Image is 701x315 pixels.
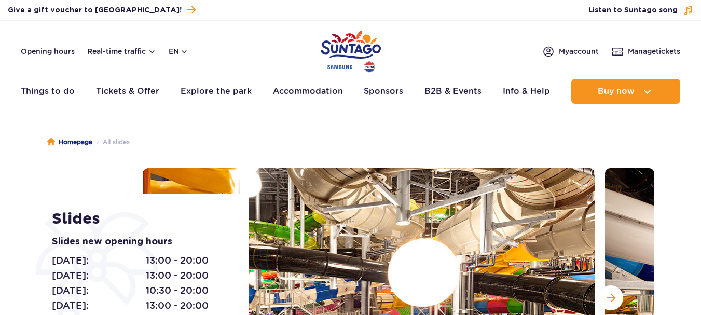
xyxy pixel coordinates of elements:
[21,79,75,104] a: Things to do
[588,5,678,16] span: Listen to Suntago song
[598,285,623,310] button: Next slide
[181,79,252,104] a: Explore the park
[273,79,343,104] a: Accommodation
[321,26,381,74] a: Park of Poland
[92,137,130,147] li: All slides
[169,46,188,57] button: en
[52,253,89,268] span: [DATE]:
[87,47,156,56] button: Real-time traffic
[146,253,209,268] span: 13:00 - 20:00
[503,79,550,104] a: Info & Help
[628,46,680,57] span: Manage tickets
[21,46,75,57] a: Opening hours
[146,298,209,313] span: 13:00 - 20:00
[571,79,680,104] button: Buy now
[52,210,226,228] h1: Slides
[52,298,89,313] span: [DATE]:
[146,283,209,298] span: 10:30 - 20:00
[588,5,693,16] button: Listen to Suntago song
[96,79,159,104] a: Tickets & Offer
[52,235,226,249] p: Slides new opening hours
[364,79,403,104] a: Sponsors
[52,268,89,283] span: [DATE]:
[8,5,182,16] span: Give a gift voucher to [GEOGRAPHIC_DATA]!
[542,45,599,58] a: Myaccount
[559,46,599,57] span: My account
[424,79,482,104] a: B2B & Events
[611,45,680,58] a: Managetickets
[8,3,196,17] a: Give a gift voucher to [GEOGRAPHIC_DATA]!
[52,283,89,298] span: [DATE]:
[47,137,92,147] a: Homepage
[598,87,635,96] span: Buy now
[146,268,209,283] span: 13:00 - 20:00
